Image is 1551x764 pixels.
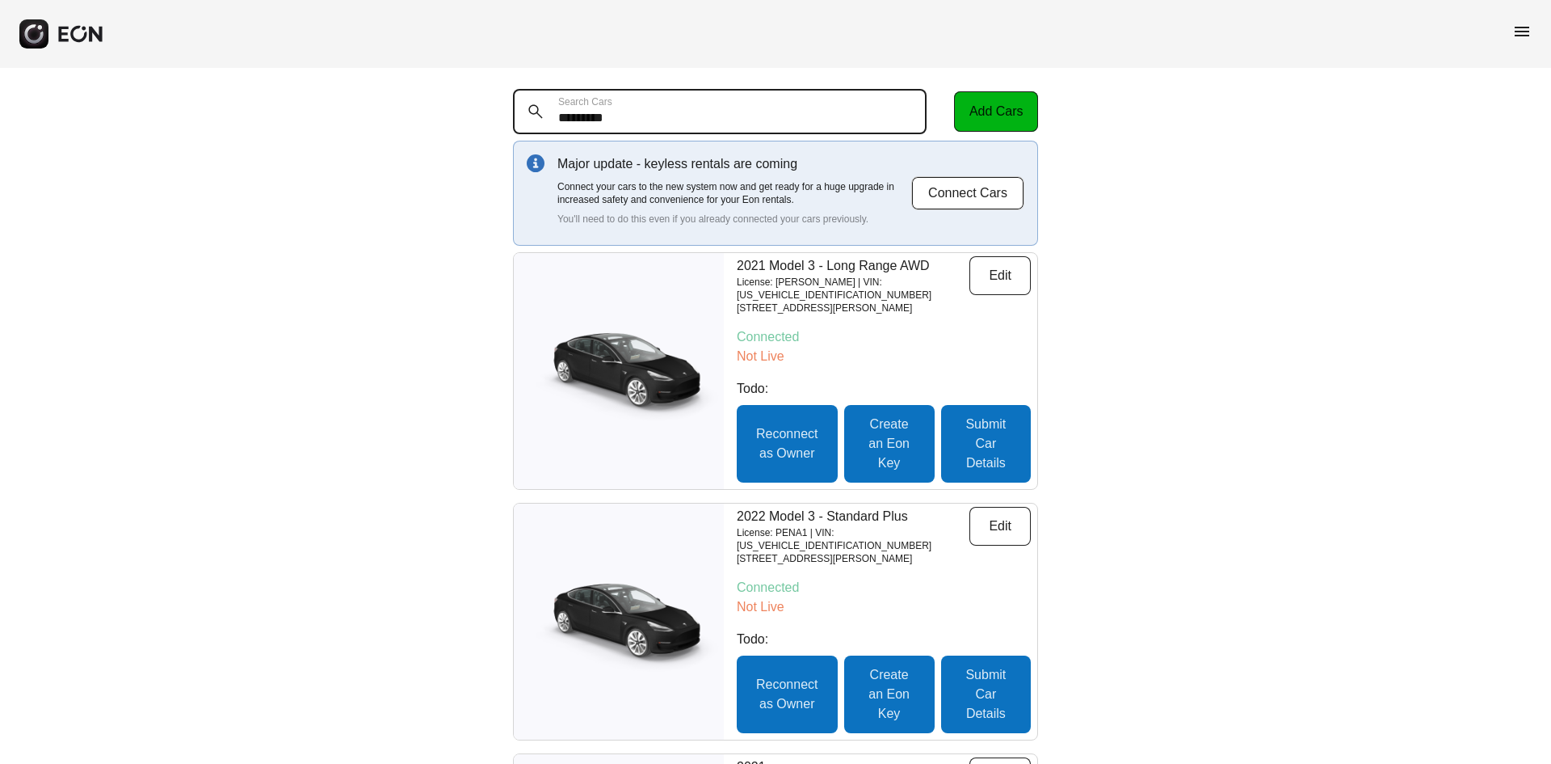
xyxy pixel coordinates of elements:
[737,552,969,565] p: [STREET_ADDRESS][PERSON_NAME]
[954,91,1038,132] button: Add Cars
[737,302,969,314] p: [STREET_ADDRESS][PERSON_NAME]
[737,276,969,302] p: License: [PERSON_NAME] | VIN: [US_VEHICLE_IDENTIFICATION_NUMBER]
[737,327,1031,347] p: Connected
[941,656,1031,733] button: Submit Car Details
[737,597,1031,617] p: Not Live
[969,507,1031,546] button: Edit
[737,656,838,733] button: Reconnect as Owner
[737,405,838,483] button: Reconnect as Owner
[514,319,724,424] img: car
[557,180,911,206] p: Connect your cars to the new system now and get ready for a huge upgrade in increased safety and ...
[911,176,1024,210] button: Connect Cars
[737,379,1031,399] p: Todo:
[557,154,911,174] p: Major update - keyless rentals are coming
[527,154,544,172] img: info
[737,507,969,526] p: 2022 Model 3 - Standard Plus
[737,526,969,552] p: License: PENA1 | VIN: [US_VEHICLE_IDENTIFICATION_NUMBER]
[941,405,1031,483] button: Submit Car Details
[969,256,1031,295] button: Edit
[737,347,1031,366] p: Not Live
[844,656,935,733] button: Create an Eon Key
[514,569,724,674] img: car
[737,256,969,276] p: 2021 Model 3 - Long Range AWD
[844,405,935,483] button: Create an Eon Key
[737,630,1031,649] p: Todo:
[558,95,612,108] label: Search Cars
[737,578,1031,597] p: Connected
[1512,22,1532,41] span: menu
[557,213,911,226] p: You'll need to do this even if you already connected your cars previously.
